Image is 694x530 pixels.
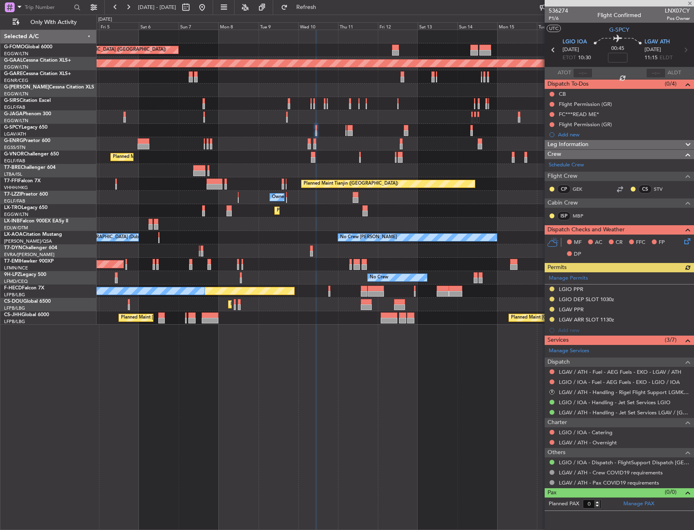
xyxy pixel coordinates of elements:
[636,239,645,247] span: FFC
[557,185,571,194] div: CP
[4,265,28,271] a: LFMN/NCE
[4,71,23,76] span: G-GARE
[259,22,298,30] div: Tue 9
[4,45,52,50] a: G-FOMOGlobal 6000
[4,179,18,183] span: T7-FFI
[665,6,690,15] span: LNX07CY
[638,185,652,194] div: CS
[418,22,457,30] div: Sat 13
[4,125,47,130] a: G-SPCYLegacy 650
[4,152,59,157] a: G-VNORChallenger 650
[4,205,22,210] span: LX-TRO
[4,219,68,224] a: LX-INBFalcon 900EX EASy II
[4,278,28,284] a: LFMD/CEQ
[559,459,690,466] a: LGIO / IOA - Dispatch - FlightSupport Dispatch [GEOGRAPHIC_DATA]
[559,379,680,386] a: LGIO / IOA - Fuel - AEG Fuels - EKO - LGIO / IOA
[547,140,588,149] span: Leg Information
[4,259,54,264] a: T7-EMIHawker 900XP
[4,286,44,291] a: F-HECDFalcon 7X
[4,312,22,317] span: CS-JHH
[4,98,19,103] span: G-SIRS
[4,165,56,170] a: T7-BREChallenger 604
[558,69,571,77] span: ATOT
[4,45,25,50] span: G-FOMO
[4,225,28,231] a: EDLW/DTM
[595,239,602,247] span: AC
[609,26,629,34] span: G-SPCY
[139,22,179,30] div: Sat 6
[547,150,561,159] span: Crew
[4,246,57,250] a: T7-DYNChallenger 604
[549,500,579,508] label: Planned PAX
[537,22,577,30] div: Tue 16
[665,336,677,344] span: (3/7)
[99,22,139,30] div: Fri 5
[547,198,578,208] span: Cabin Crew
[4,252,54,258] a: EVRA/[PERSON_NAME]
[4,104,25,110] a: EGLF/FAB
[547,448,565,457] span: Others
[511,312,639,324] div: Planned Maint [GEOGRAPHIC_DATA] ([GEOGRAPHIC_DATA])
[559,90,566,97] div: CB
[547,418,567,427] span: Charter
[138,4,176,11] span: [DATE] - [DATE]
[4,238,52,244] a: [PERSON_NAME]/QSA
[4,192,21,197] span: T7-LZZI
[9,16,88,29] button: Only With Activity
[4,179,41,183] a: T7-FFIFalcon 7X
[4,138,23,143] span: G-ENRG
[616,239,623,247] span: CR
[21,19,86,25] span: Only With Activity
[4,112,51,116] a: G-JAGAPhenom 300
[4,232,62,237] a: LX-AOACitation Mustang
[4,292,25,298] a: LFPB/LBG
[4,185,28,191] a: VHHH/HKG
[4,219,20,224] span: LX-INB
[550,390,554,394] button: R
[4,144,26,151] a: EGSS/STN
[272,191,286,203] div: Owner
[298,22,338,30] div: Wed 10
[4,232,23,237] span: LX-AOA
[378,22,418,30] div: Fri 12
[547,488,556,498] span: Pax
[4,192,48,197] a: T7-LZZIPraetor 600
[559,368,681,375] a: LGAV / ATH - Fuel - AEG Fuels - EKO - LGAV / ATH
[457,22,497,30] div: Sun 14
[4,286,22,291] span: F-HECD
[25,1,71,13] input: Trip Number
[340,231,397,243] div: No Crew [PERSON_NAME]
[38,44,166,56] div: Planned Maint [GEOGRAPHIC_DATA] ([GEOGRAPHIC_DATA])
[4,246,22,250] span: T7-DYN
[547,358,570,367] span: Dispatch
[559,399,670,406] a: LGIO / IOA - Handling - Jet Set Services LGIO
[231,298,358,310] div: Planned Maint [GEOGRAPHIC_DATA] ([GEOGRAPHIC_DATA])
[558,131,690,138] div: Add new
[574,239,582,247] span: MF
[665,488,677,496] span: (0/0)
[559,101,612,108] div: Flight Permission (GR)
[4,211,28,218] a: EGGW/LTN
[61,231,153,243] div: No Crew [GEOGRAPHIC_DATA] (Dublin Intl)
[4,112,23,116] span: G-JAGA
[644,46,661,54] span: [DATE]
[4,125,22,130] span: G-SPCY
[644,54,657,62] span: 11:15
[121,312,249,324] div: Planned Maint [GEOGRAPHIC_DATA] ([GEOGRAPHIC_DATA])
[559,429,612,436] a: LGIO / IOA - Catering
[549,6,568,15] span: 536274
[563,38,587,46] span: LGIO IOA
[547,336,569,345] span: Services
[4,58,23,63] span: G-GAAL
[4,58,71,63] a: G-GAALCessna Citation XLS+
[665,80,677,88] span: (0/4)
[4,312,49,317] a: CS-JHHGlobal 6000
[557,211,571,220] div: ISP
[574,250,581,259] span: DP
[4,131,26,137] a: LGAV/ATH
[660,54,672,62] span: ELDT
[654,185,672,193] a: STV
[179,22,218,30] div: Sun 7
[611,45,624,53] span: 00:45
[547,172,578,181] span: Flight Crew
